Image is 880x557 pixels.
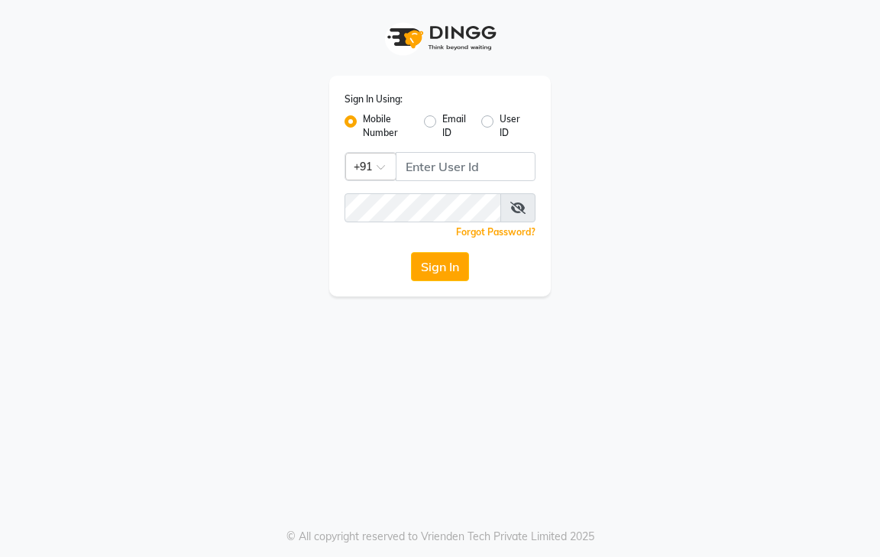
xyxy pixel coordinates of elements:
[363,112,412,140] label: Mobile Number
[500,112,523,140] label: User ID
[379,15,501,60] img: logo1.svg
[442,112,468,140] label: Email ID
[345,193,501,222] input: Username
[345,92,403,106] label: Sign In Using:
[396,152,535,181] input: Username
[411,252,469,281] button: Sign In
[456,226,535,238] a: Forgot Password?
